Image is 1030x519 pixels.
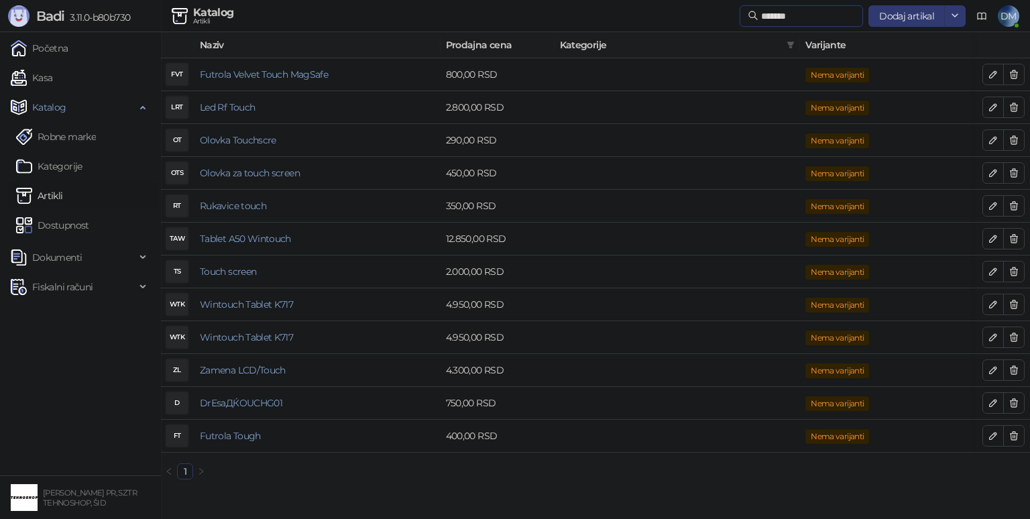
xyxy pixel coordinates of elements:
a: Futrola Velvet Touch MagSafe [200,68,328,80]
div: ZL [166,359,188,381]
button: left [161,463,177,479]
a: Touch screen [200,266,256,278]
span: Nema varijanti [805,101,869,115]
td: 4.950,00 RSD [441,288,555,321]
img: Artikli [172,8,188,24]
span: Nema varijanti [805,133,869,148]
span: Badi [36,8,64,24]
span: 3.11.0-b80b730 [64,11,130,23]
span: Nema varijanti [805,199,869,214]
td: Tablet A50 Wintouch [194,223,441,255]
th: Prodajna cena [441,32,555,58]
td: Zamena LCD/Touch [194,354,441,387]
span: Nema varijanti [805,429,869,444]
a: Led Rf Touch [200,101,255,113]
td: 350,00 RSD [441,190,555,223]
div: LRT [166,97,188,118]
td: Touch screen [194,255,441,288]
div: Katalog [193,7,234,18]
span: right [197,467,205,475]
img: Artikli [16,188,32,204]
span: left [165,467,173,475]
li: Sledeća strana [193,463,209,479]
a: ArtikliArtikli [16,182,63,209]
td: 2.000,00 RSD [441,255,555,288]
span: Nema varijanti [805,331,869,345]
small: [PERSON_NAME] PR, SZTR TEHNOSHOP, ŠID [43,488,137,508]
a: Olovka za touch screen [200,167,300,179]
a: Dokumentacija [971,5,992,27]
span: Fiskalni računi [32,274,93,300]
span: filter [784,35,797,55]
td: Futrola Tough [194,420,441,453]
td: Olovka Touchscre [194,124,441,157]
td: Futrola Velvet Touch MagSafe [194,58,441,91]
div: OT [166,129,188,151]
li: 1 [177,463,193,479]
div: OTS [166,162,188,184]
td: DrЕѕaДЌOUCHG01 [194,387,441,420]
td: Led Rf Touch [194,91,441,124]
td: 450,00 RSD [441,157,555,190]
span: filter [787,41,795,49]
a: Tablet A50 Wintouch [200,233,291,245]
td: 800,00 RSD [441,58,555,91]
a: DrЕѕaДЌOUCHG01 [200,397,282,409]
a: Wintouch Tablet K717 [200,298,293,310]
td: Olovka za touch screen [194,157,441,190]
td: 12.850,00 RSD [441,223,555,255]
span: Dokumenti [32,244,82,271]
img: 64x64-companyLogo-68805acf-9e22-4a20-bcb3-9756868d3d19.jpeg [11,484,38,511]
span: Kategorije [560,38,782,52]
button: Dodaj artikal [868,5,945,27]
div: Artikli [193,18,234,25]
div: WTK [166,294,188,315]
td: 2.800,00 RSD [441,91,555,124]
a: Wintouch Tablet K717 [200,331,293,343]
a: Zamena LCD/Touch [200,364,286,376]
span: Katalog [32,94,66,121]
a: Rukavice touch [200,200,266,212]
span: Nema varijanti [805,363,869,378]
td: Wintouch Tablet K717 [194,321,441,354]
a: Olovka Touchscre [200,134,276,146]
span: Nema varijanti [805,68,869,82]
div: WTK [166,327,188,348]
td: Wintouch Tablet K717 [194,288,441,321]
div: FT [166,425,188,447]
td: 400,00 RSD [441,420,555,453]
a: Kategorije [16,153,82,180]
td: Rukavice touch [194,190,441,223]
button: right [193,463,209,479]
span: Nema varijanti [805,298,869,312]
li: Prethodna strana [161,463,177,479]
a: Dostupnost [16,212,89,239]
div: TAW [166,228,188,249]
a: Robne marke [16,123,96,150]
a: Kasa [11,64,52,91]
span: DM [998,5,1019,27]
div: RT [166,195,188,217]
td: 4.300,00 RSD [441,354,555,387]
div: D [166,392,188,414]
a: Futrola Tough [200,430,261,442]
div: FVT [166,64,188,85]
td: 4.950,00 RSD [441,321,555,354]
img: Logo [8,5,30,27]
span: Dodaj artikal [879,10,934,22]
span: Nema varijanti [805,166,869,181]
div: TS [166,261,188,282]
a: Početna [11,35,68,62]
td: 290,00 RSD [441,124,555,157]
span: Nema varijanti [805,396,869,411]
span: Nema varijanti [805,232,869,247]
a: 1 [178,464,192,479]
td: 750,00 RSD [441,387,555,420]
span: Nema varijanti [805,265,869,280]
th: Naziv [194,32,441,58]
